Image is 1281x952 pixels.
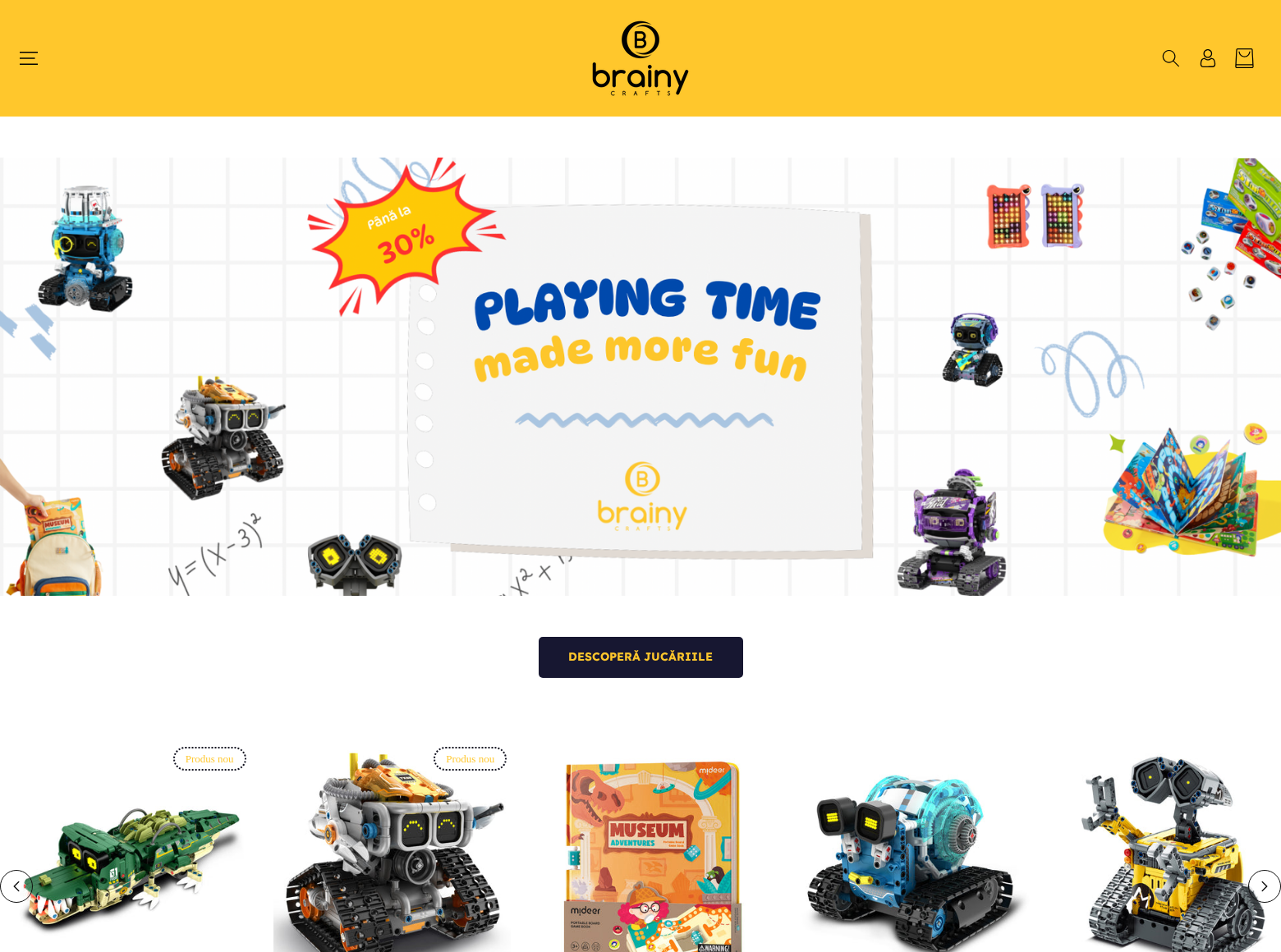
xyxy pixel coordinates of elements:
[539,637,743,678] a: Descoperă jucăriile
[1248,870,1281,903] button: Glisare la dreapta
[571,16,710,100] img: Brainy Crafts
[26,49,47,67] summary: Meniu
[1160,49,1181,67] summary: Căutați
